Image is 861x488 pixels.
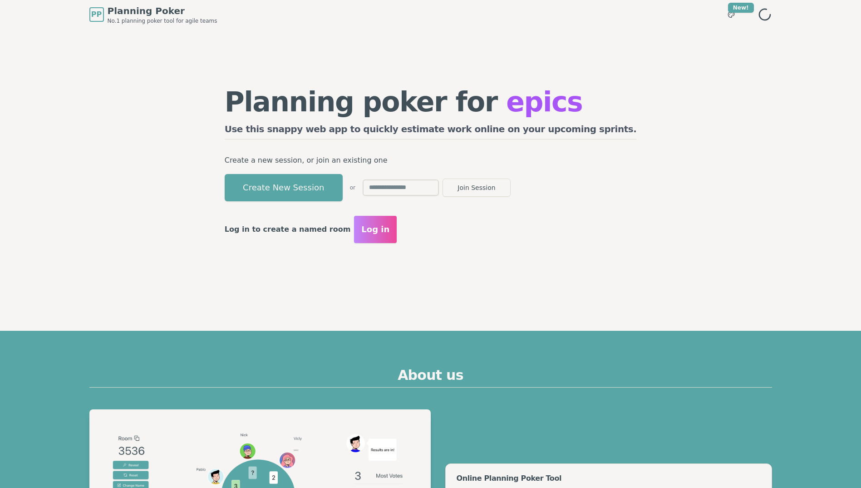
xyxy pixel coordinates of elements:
span: Log in [361,223,389,236]
span: Planning Poker [108,5,217,17]
div: New! [728,3,754,13]
span: or [350,184,355,191]
button: Create New Session [225,174,343,201]
h1: Planning poker for [225,88,637,115]
button: Log in [354,216,397,243]
span: PP [91,9,102,20]
h2: Use this snappy web app to quickly estimate work online on your upcoming sprints. [225,123,637,139]
h2: About us [89,367,772,388]
button: New! [723,6,739,23]
span: epics [506,86,582,118]
p: Create a new session, or join an existing one [225,154,637,167]
button: Join Session [443,179,511,197]
p: Log in to create a named room [225,223,351,236]
div: Online Planning Poker Tool [457,475,761,482]
span: No.1 planning poker tool for agile teams [108,17,217,25]
a: PPPlanning PokerNo.1 planning poker tool for agile teams [89,5,217,25]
